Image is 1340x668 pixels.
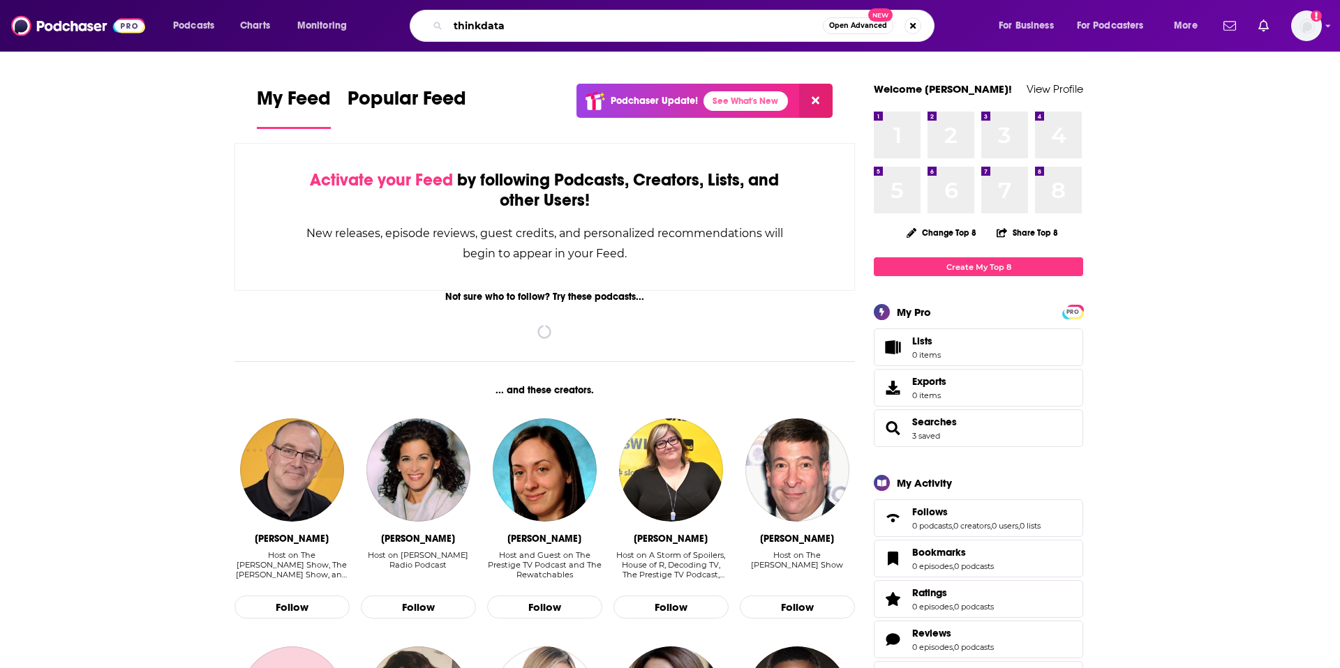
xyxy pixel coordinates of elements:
[912,390,946,400] span: 0 items
[11,13,145,39] img: Podchaser - Follow, Share and Rate Podcasts
[619,418,722,522] a: Joanna Robinson
[954,602,994,612] a: 0 podcasts
[163,15,232,37] button: open menu
[912,602,953,612] a: 0 episodes
[487,550,602,579] div: Host and Guest on The Prestige TV Podcast and The Rewatchables
[1064,307,1081,317] span: PRO
[898,224,985,241] button: Change Top 8
[240,418,343,522] img: Kevin Sheehan
[1311,10,1322,22] svg: Add a profile image
[999,16,1054,36] span: For Business
[912,521,952,531] a: 0 podcasts
[989,15,1071,37] button: open menu
[234,595,350,619] button: Follow
[760,533,834,545] div: Mark Simone
[1174,16,1198,36] span: More
[234,384,855,396] div: ... and these creators.
[912,335,941,347] span: Lists
[874,580,1083,618] span: Ratings
[874,540,1083,577] span: Bookmarks
[1018,521,1020,531] span: ,
[912,375,946,388] span: Exports
[879,378,907,397] span: Exports
[912,546,966,559] span: Bookmarks
[634,533,708,545] div: Joanna Robinson
[288,15,365,37] button: open menu
[912,335,932,347] span: Lists
[234,550,350,579] div: Host on The [PERSON_NAME] Show, The [PERSON_NAME] Show, and [PERSON_NAME] and [PERSON_NAME] with ...
[874,82,1012,96] a: Welcome [PERSON_NAME]!
[912,642,953,652] a: 0 episodes
[912,586,947,599] span: Ratings
[297,16,347,36] span: Monitoring
[611,95,698,107] p: Podchaser Update!
[953,521,990,531] a: 0 creators
[912,546,994,559] a: Bookmarks
[953,561,954,571] span: ,
[1020,521,1041,531] a: 0 lists
[448,15,823,37] input: Search podcasts, credits, & more...
[255,533,329,545] div: Kevin Sheehan
[912,506,1041,518] a: Follows
[740,550,855,570] div: Host on The [PERSON_NAME] Show
[874,369,1083,407] a: Exports
[234,291,855,303] div: Not sure who to follow? Try these podcasts...
[897,476,952,489] div: My Activity
[879,418,907,438] a: Searches
[912,416,957,428] span: Searches
[879,549,907,568] a: Bookmarks
[912,627,951,639] span: Reviews
[173,16,214,36] span: Podcasts
[954,561,994,571] a: 0 podcasts
[879,508,907,528] a: Follows
[912,350,941,360] span: 0 items
[613,550,729,579] div: Host on A Storm of Spoilers, House of R, Decoding TV, The Prestige TV Podcast, and A Cast of King...
[366,418,470,522] img: Wendy Bell
[868,8,893,22] span: New
[879,589,907,609] a: Ratings
[954,642,994,652] a: 0 podcasts
[423,10,948,42] div: Search podcasts, credits, & more...
[348,86,466,119] span: Popular Feed
[1291,10,1322,41] button: Show profile menu
[493,418,596,522] img: Mallory Rubin
[952,521,953,531] span: ,
[348,86,466,129] a: Popular Feed
[912,431,940,441] a: 3 saved
[310,169,453,190] span: Activate your Feed
[1291,10,1322,41] span: Logged in as kgolds
[1218,14,1242,38] a: Show notifications dropdown
[487,595,602,619] button: Follow
[912,506,948,518] span: Follows
[1027,82,1083,96] a: View Profile
[953,642,954,652] span: ,
[912,627,994,639] a: Reviews
[740,595,855,619] button: Follow
[1077,16,1144,36] span: For Podcasters
[912,586,994,599] a: Ratings
[874,328,1083,366] a: Lists
[745,418,849,522] img: Mark Simone
[990,521,992,531] span: ,
[992,521,1018,531] a: 0 users
[1064,306,1081,317] a: PRO
[507,533,581,545] div: Mallory Rubin
[361,550,476,580] div: Host on Wendy Bell Radio Podcast
[257,86,331,129] a: My Feed
[240,16,270,36] span: Charts
[1253,14,1274,38] a: Show notifications dropdown
[487,550,602,580] div: Host and Guest on The Prestige TV Podcast and The Rewatchables
[305,223,784,264] div: New releases, episode reviews, guest credits, and personalized recommendations will begin to appe...
[613,595,729,619] button: Follow
[703,91,788,111] a: See What's New
[613,550,729,580] div: Host on A Storm of Spoilers, House of R, Decoding TV, The Prestige TV Podcast, and A Cast of King...
[257,86,331,119] span: My Feed
[879,630,907,649] a: Reviews
[912,561,953,571] a: 0 episodes
[874,499,1083,537] span: Follows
